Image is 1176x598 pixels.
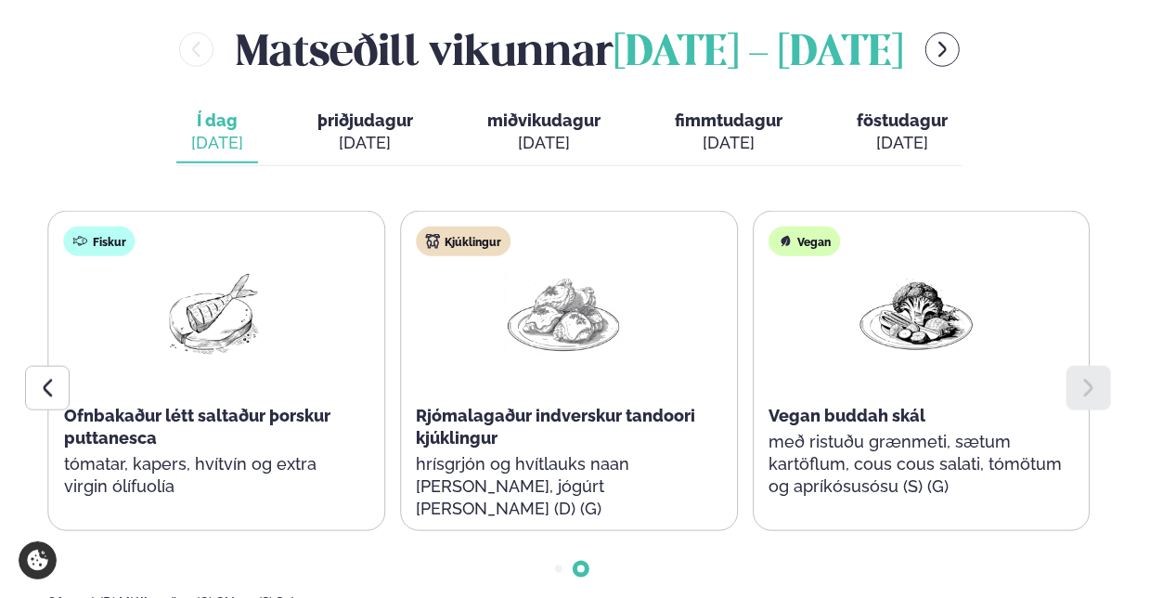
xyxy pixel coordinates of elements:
[778,234,793,249] img: Vegan.svg
[577,565,585,573] span: Go to slide 2
[425,234,440,249] img: chicken.svg
[317,132,413,154] div: [DATE]
[487,132,601,154] div: [DATE]
[19,541,57,579] a: Cookie settings
[416,453,711,520] p: hrísgrjón og hvítlauks naan [PERSON_NAME], jógúrt [PERSON_NAME] (D) (G)
[487,110,601,130] span: miðvikudagur
[857,110,948,130] span: föstudagur
[614,33,903,74] span: [DATE] - [DATE]
[857,271,976,357] img: Vegan.png
[236,19,903,80] h2: Matseðill vikunnar
[472,102,615,163] button: miðvikudagur [DATE]
[925,32,960,67] button: menu-btn-right
[416,406,695,448] span: Rjómalagaður indverskur tandoori kjúklingur
[660,102,797,163] button: fimmtudagur [DATE]
[317,110,413,130] span: þriðjudagur
[303,102,428,163] button: þriðjudagur [DATE]
[416,227,510,256] div: Kjúklingur
[555,565,562,573] span: Go to slide 1
[769,431,1064,498] p: með ristuðu grænmeti, sætum kartöflum, cous cous salati, tómötum og apríkósusósu (S) (G)
[64,227,136,256] div: Fiskur
[675,132,782,154] div: [DATE]
[64,406,330,448] span: Ofnbakaður létt saltaður þorskur puttanesca
[769,406,925,425] span: Vegan buddah skál
[191,110,243,132] span: Í dag
[176,102,258,163] button: Í dag [DATE]
[504,271,623,357] img: Chicken-thighs.png
[73,234,88,249] img: fish.svg
[842,102,963,163] button: föstudagur [DATE]
[191,132,243,154] div: [DATE]
[675,110,782,130] span: fimmtudagur
[64,453,359,498] p: tómatar, kapers, hvítvín og extra virgin ólífuolía
[769,227,840,256] div: Vegan
[152,271,271,357] img: Fish.png
[179,32,213,67] button: menu-btn-left
[857,132,948,154] div: [DATE]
